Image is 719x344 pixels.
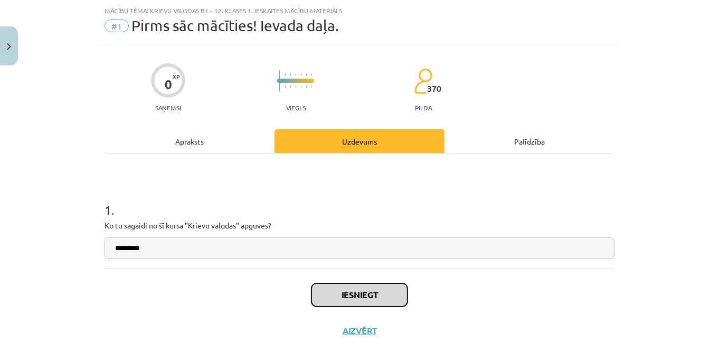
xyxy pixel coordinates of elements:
div: Apraksts [105,129,275,153]
img: icon-short-line-57e1e144782c952c97e751825c79c345078a6d821885a25fce030b3d8c18986b.svg [295,73,296,76]
img: icon-short-line-57e1e144782c952c97e751825c79c345078a6d821885a25fce030b3d8c18986b.svg [306,73,307,76]
span: 370 [427,84,441,93]
button: Aizvērt [339,326,380,336]
img: icon-short-line-57e1e144782c952c97e751825c79c345078a6d821885a25fce030b3d8c18986b.svg [300,73,301,76]
img: icon-short-line-57e1e144782c952c97e751825c79c345078a6d821885a25fce030b3d8c18986b.svg [300,85,301,88]
img: students-c634bb4e5e11cddfef0936a35e636f08e4e9abd3cc4e673bd6f9a4125e45ecb1.svg [414,68,432,94]
span: XP [173,73,179,79]
div: Mācību tēma: Krievu valodas b1 - 12. klases 1. ieskaites mācību materiāls [105,7,614,14]
img: icon-short-line-57e1e144782c952c97e751825c79c345078a6d821885a25fce030b3d8c18986b.svg [295,85,296,88]
img: icon-short-line-57e1e144782c952c97e751825c79c345078a6d821885a25fce030b3d8c18986b.svg [290,85,291,88]
img: icon-short-line-57e1e144782c952c97e751825c79c345078a6d821885a25fce030b3d8c18986b.svg [311,73,312,76]
div: 0 [165,77,172,92]
p: Ko tu sagaidi no šī kursa "Krievu valodas" apguves? [105,220,614,231]
img: icon-short-line-57e1e144782c952c97e751825c79c345078a6d821885a25fce030b3d8c18986b.svg [306,85,307,88]
img: icon-close-lesson-0947bae3869378f0d4975bcd49f059093ad1ed9edebbc8119c70593378902aed.svg [7,43,11,50]
span: #1 [105,20,129,32]
div: Palīdzība [444,129,614,153]
div: Uzdevums [275,129,444,153]
p: Saņemsi [151,104,185,111]
span: Pirms sāc mācīties! Ievada daļa. [131,17,339,34]
img: icon-short-line-57e1e144782c952c97e751825c79c345078a6d821885a25fce030b3d8c18986b.svg [290,73,291,76]
img: icon-short-line-57e1e144782c952c97e751825c79c345078a6d821885a25fce030b3d8c18986b.svg [285,85,286,88]
h1: 1 . [105,184,614,217]
p: pilda [415,104,432,111]
img: icon-short-line-57e1e144782c952c97e751825c79c345078a6d821885a25fce030b3d8c18986b.svg [311,85,312,88]
p: Viegls [286,104,306,111]
img: icon-short-line-57e1e144782c952c97e751825c79c345078a6d821885a25fce030b3d8c18986b.svg [285,73,286,76]
img: icon-long-line-d9ea69661e0d244f92f715978eff75569469978d946b2353a9bb055b3ed8787d.svg [279,71,280,91]
button: Iesniegt [311,283,408,307]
